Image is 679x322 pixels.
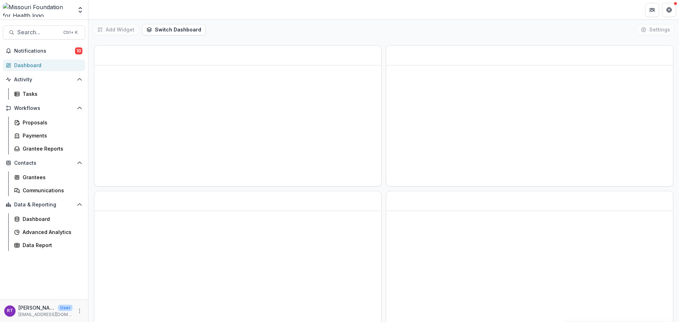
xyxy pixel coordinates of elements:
[23,241,80,249] div: Data Report
[11,239,85,251] a: Data Report
[14,202,74,208] span: Data & Reporting
[62,29,79,36] div: Ctrl + K
[14,77,74,83] span: Activity
[23,174,80,181] div: Grantees
[142,24,206,35] button: Switch Dashboard
[11,130,85,141] a: Payments
[91,5,121,15] nav: breadcrumb
[93,24,139,35] button: Add Widget
[75,47,82,54] span: 10
[18,311,72,318] p: [EMAIL_ADDRESS][DOMAIN_NAME]
[23,145,80,152] div: Grantee Reports
[11,143,85,154] a: Grantee Reports
[7,309,13,313] div: Reana Thomas
[75,3,85,17] button: Open entity switcher
[11,171,85,183] a: Grantees
[23,215,80,223] div: Dashboard
[14,105,74,111] span: Workflows
[23,119,80,126] div: Proposals
[3,59,85,71] a: Dashboard
[11,213,85,225] a: Dashboard
[3,74,85,85] button: Open Activity
[23,90,80,98] div: Tasks
[14,62,80,69] div: Dashboard
[662,3,676,17] button: Get Help
[23,228,80,236] div: Advanced Analytics
[3,157,85,169] button: Open Contacts
[11,226,85,238] a: Advanced Analytics
[636,24,675,35] button: Settings
[14,160,74,166] span: Contacts
[3,3,72,17] img: Missouri Foundation for Health logo
[645,3,659,17] button: Partners
[17,29,59,36] span: Search...
[3,103,85,114] button: Open Workflows
[14,48,75,54] span: Notifications
[18,304,55,311] p: [PERSON_NAME]
[11,117,85,128] a: Proposals
[3,199,85,210] button: Open Data & Reporting
[3,45,85,57] button: Notifications10
[75,307,84,315] button: More
[11,185,85,196] a: Communications
[23,187,80,194] div: Communications
[23,132,80,139] div: Payments
[3,25,85,40] button: Search...
[11,88,85,100] a: Tasks
[58,305,72,311] p: User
